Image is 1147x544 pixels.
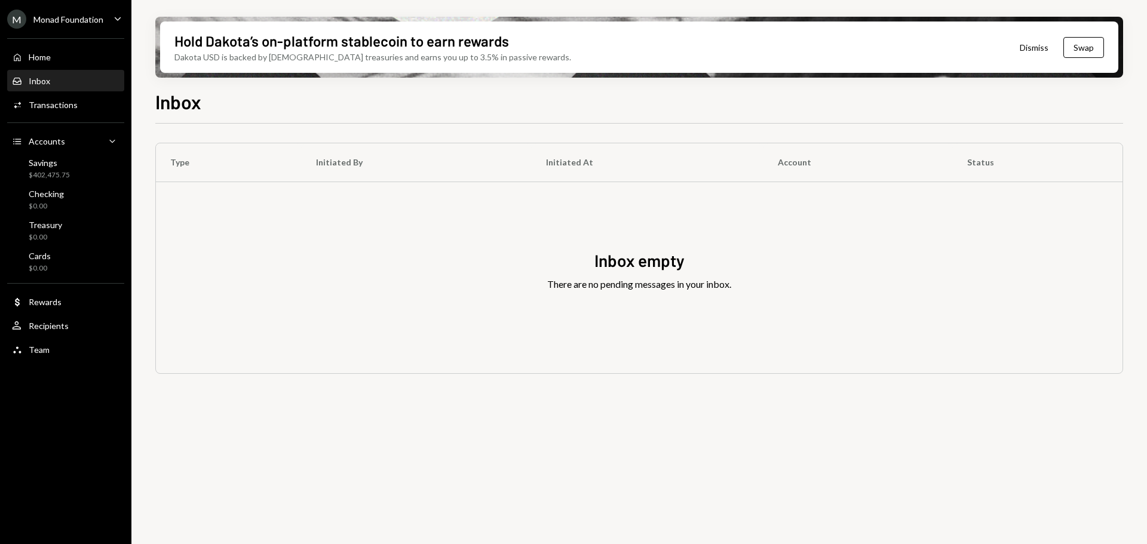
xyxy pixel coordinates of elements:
[29,189,64,199] div: Checking
[7,247,124,276] a: Cards$0.00
[29,76,50,86] div: Inbox
[1005,33,1063,62] button: Dismiss
[7,10,26,29] div: M
[29,251,51,261] div: Cards
[532,143,763,182] th: Initiated At
[7,130,124,152] a: Accounts
[155,90,201,113] h1: Inbox
[29,136,65,146] div: Accounts
[174,51,571,63] div: Dakota USD is backed by [DEMOGRAPHIC_DATA] treasuries and earns you up to 3.5% in passive rewards.
[7,216,124,245] a: Treasury$0.00
[953,143,1123,182] th: Status
[29,321,69,331] div: Recipients
[7,94,124,115] a: Transactions
[33,14,103,24] div: Monad Foundation
[29,220,62,230] div: Treasury
[7,70,124,91] a: Inbox
[29,297,62,307] div: Rewards
[29,100,78,110] div: Transactions
[302,143,532,182] th: Initiated By
[7,291,124,312] a: Rewards
[547,277,731,291] div: There are no pending messages in your inbox.
[29,232,62,242] div: $0.00
[1063,37,1104,58] button: Swap
[29,52,51,62] div: Home
[29,170,70,180] div: $402,475.75
[7,339,124,360] a: Team
[7,185,124,214] a: Checking$0.00
[7,154,124,183] a: Savings$402,475.75
[174,31,509,51] div: Hold Dakota’s on-platform stablecoin to earn rewards
[7,46,124,67] a: Home
[7,315,124,336] a: Recipients
[29,201,64,211] div: $0.00
[594,249,685,272] div: Inbox empty
[763,143,953,182] th: Account
[29,263,51,273] div: $0.00
[29,158,70,168] div: Savings
[29,345,50,355] div: Team
[156,143,302,182] th: Type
